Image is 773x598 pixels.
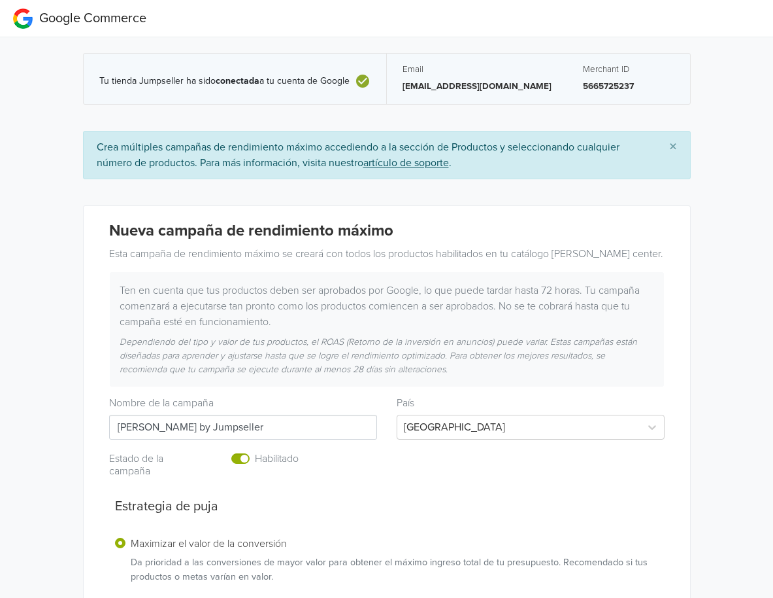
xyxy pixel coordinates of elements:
button: Close [656,132,690,163]
span: × [669,137,677,156]
p: Da prioridad a las conversiones de mayor valor para obtener el máximo ingreso total de tu presupu... [131,555,659,584]
input: Campaign name [109,415,377,440]
h4: Nueva campaña de rendimiento máximo [109,222,665,241]
div: Ten en cuenta que tus productos deben ser aprobados por Google, lo que puede tardar hasta 72 hora... [110,283,664,330]
span: Google Commerce [39,10,146,26]
h6: País [397,397,665,410]
h6: Habilitado [255,453,351,465]
h5: Estrategia de puja [115,499,659,514]
h5: Merchant ID [583,64,674,75]
h6: Nombre de la campaña [109,397,377,410]
b: conectada [216,75,259,86]
div: Esta campaña de rendimiento máximo se creará con todos los productos habilitados en tu catálogo [... [99,246,674,262]
p: 5665725237 [583,80,674,93]
div: Dependiendo del tipo y valor de tus productos, el ROAS (Retorno de la inversión en anuncios) pued... [110,335,664,376]
h6: Estado de la campaña [109,453,195,478]
u: artículo de soporte [363,156,449,169]
a: Para más información, visita nuestroartículo de soporte. [200,156,452,169]
h6: Maximizar el valor de la conversión [131,538,659,550]
p: [EMAIL_ADDRESS][DOMAIN_NAME] [403,80,551,93]
div: Crea múltiples campañas de rendimiento máximo accediendo a la sección de Productos y seleccionand... [83,131,691,179]
span: Tu tienda Jumpseller ha sido a tu cuenta de Google [99,76,350,87]
h5: Email [403,64,551,75]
